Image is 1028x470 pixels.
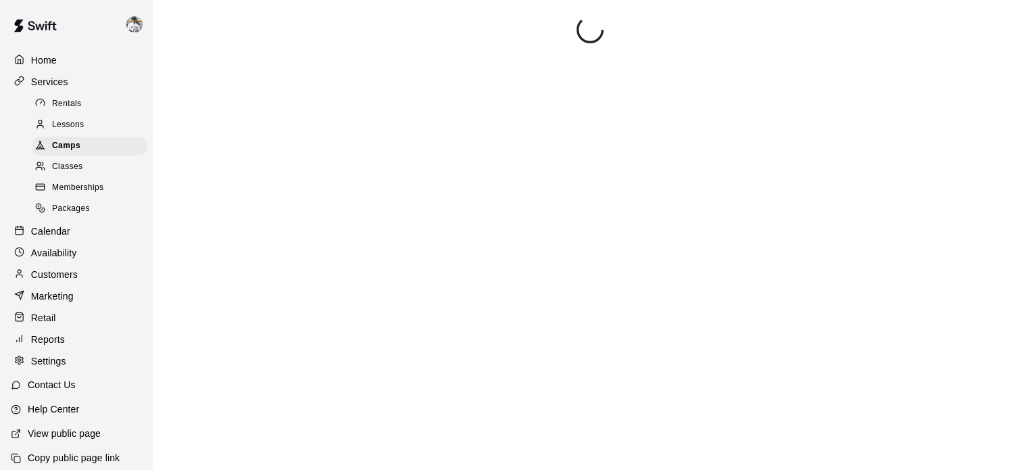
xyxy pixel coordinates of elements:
[32,199,147,218] div: Packages
[32,157,152,178] a: Classes
[32,178,152,199] a: Memberships
[32,116,147,135] div: Lessons
[52,118,84,132] span: Lessons
[52,202,90,216] span: Packages
[31,354,66,368] p: Settings
[31,246,77,260] p: Availability
[31,75,68,89] p: Services
[52,181,103,195] span: Memberships
[31,53,57,67] p: Home
[32,136,152,157] a: Camps
[126,16,143,32] img: Justin Dunning
[11,286,141,306] a: Marketing
[31,333,65,346] p: Reports
[11,72,141,92] a: Services
[11,243,141,263] a: Availability
[11,50,141,70] a: Home
[32,137,147,156] div: Camps
[52,139,80,153] span: Camps
[28,402,79,416] p: Help Center
[31,225,70,238] p: Calendar
[11,221,141,241] a: Calendar
[28,451,120,465] p: Copy public page link
[32,158,147,177] div: Classes
[11,351,141,371] a: Settings
[124,11,152,38] div: Justin Dunning
[28,378,76,392] p: Contact Us
[11,264,141,285] a: Customers
[32,114,152,135] a: Lessons
[31,311,56,325] p: Retail
[11,308,141,328] a: Retail
[31,268,78,281] p: Customers
[52,97,82,111] span: Rentals
[32,93,152,114] a: Rentals
[31,289,74,303] p: Marketing
[11,329,141,350] a: Reports
[32,179,147,197] div: Memberships
[52,160,82,174] span: Classes
[32,95,147,114] div: Rentals
[32,199,152,220] a: Packages
[28,427,101,440] p: View public page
